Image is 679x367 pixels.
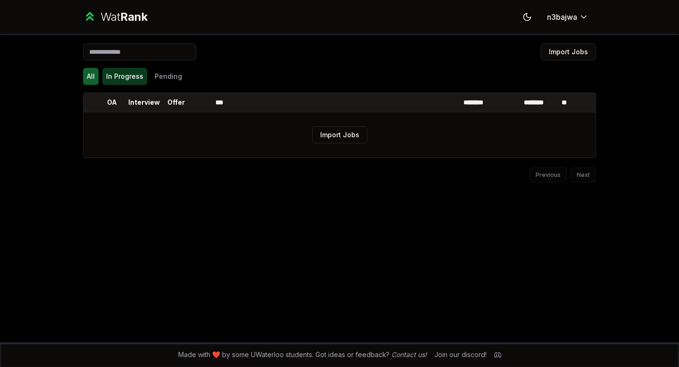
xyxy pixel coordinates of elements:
[100,9,148,25] div: Wat
[167,98,185,107] p: Offer
[83,9,148,25] a: WatRank
[541,43,596,60] button: Import Jobs
[102,68,147,85] button: In Progress
[547,11,577,23] span: n3bajwa
[434,350,487,359] div: Join our discord!
[107,98,117,107] p: OA
[539,8,596,25] button: n3bajwa
[312,126,367,143] button: Import Jobs
[178,350,427,359] span: Made with ❤️ by some UWaterloo students. Got ideas or feedback?
[391,350,427,359] a: Contact us!
[83,68,99,85] button: All
[128,98,160,107] p: Interview
[120,10,148,24] span: Rank
[151,68,186,85] button: Pending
